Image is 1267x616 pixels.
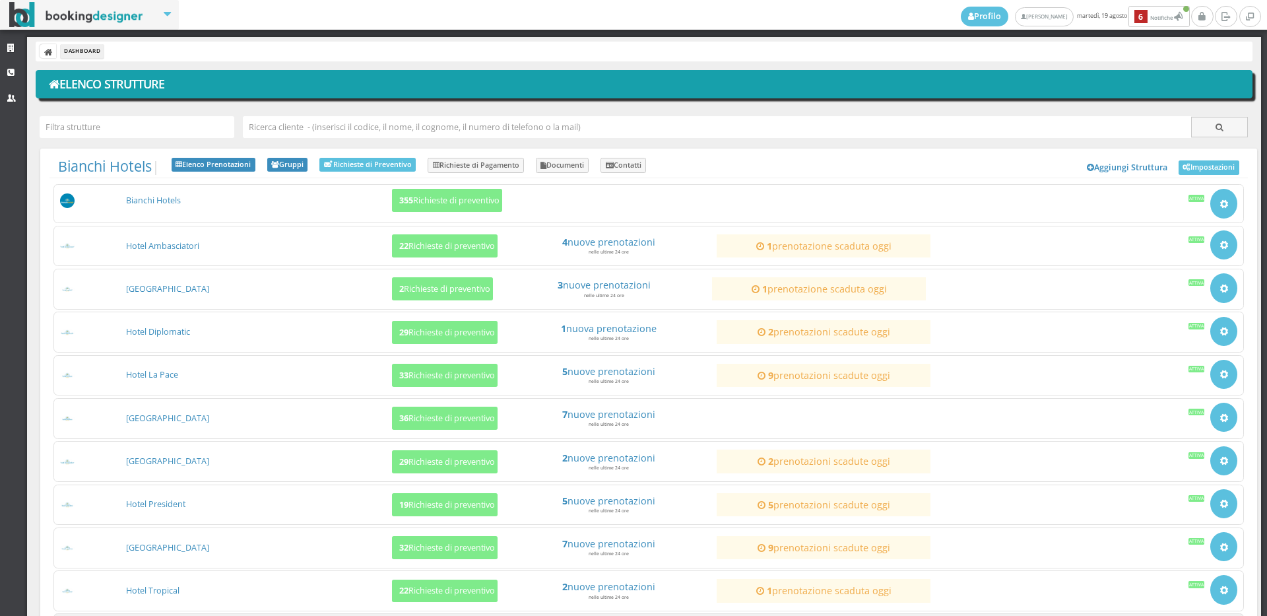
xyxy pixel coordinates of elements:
div: Attiva [1188,236,1205,243]
b: 22 [399,240,408,252]
h5: Richieste di preventivo [395,500,495,510]
div: Attiva [1188,323,1205,329]
button: 355Richieste di preventivo [392,189,502,212]
h4: prenotazione scaduta oggi [723,240,925,252]
a: 7nuove prenotazioni [507,409,709,420]
strong: 3 [558,279,563,291]
h5: Richieste di preventivo [395,284,490,294]
input: Ricerca cliente - (inserisci il codice, il nome, il cognome, il numero di telefono o la mail) [243,116,1192,138]
a: Bianchi Hotels [58,156,152,176]
h4: prenotazione scaduta oggi [718,283,920,294]
a: 5nuove prenotazioni [507,366,709,377]
img: ea773b7e7d3611ed9c9d0608f5526cb6_max100.png [60,545,75,551]
small: nelle ultime 24 ore [589,465,629,471]
h4: nuove prenotazioni [507,236,709,248]
h5: Richieste di preventivo [395,543,495,553]
a: [GEOGRAPHIC_DATA] [126,413,209,424]
strong: 5 [562,495,568,507]
strong: 1 [561,322,566,335]
a: 7nuove prenotazioni [507,538,709,549]
div: Attiva [1188,279,1205,286]
a: Contatti [601,158,646,174]
h4: prenotazione scaduta oggi [723,585,925,596]
a: Bianchi Hotels [126,195,181,206]
span: | [58,158,160,175]
b: 29 [399,456,408,467]
strong: 2 [768,325,773,338]
a: 2prenotazioni scadute oggi [723,326,925,337]
a: Aggiungi Struttura [1080,158,1175,178]
a: 1prenotazione scaduta oggi [723,240,925,252]
div: Attiva [1188,366,1205,372]
h4: prenotazioni scadute oggi [723,499,925,510]
div: Attiva [1188,195,1205,201]
div: Attiva [1188,495,1205,502]
button: 29Richieste di preventivo [392,321,498,344]
a: Hotel Diplomatic [126,326,190,337]
b: 22 [399,585,408,596]
button: 33Richieste di preventivo [392,364,498,387]
button: 22Richieste di preventivo [392,580,498,603]
a: 5prenotazioni scadute oggi [723,499,925,510]
a: 1prenotazione scaduta oggi [723,585,925,596]
strong: 7 [562,537,568,550]
a: 2nuove prenotazioni [507,581,709,592]
a: Hotel Tropical [126,585,179,596]
input: Filtra strutture [40,116,234,138]
h4: prenotazioni scadute oggi [723,326,925,337]
img: baa77dbb7d3611ed9c9d0608f5526cb6_max100.png [60,329,75,335]
div: Attiva [1188,452,1205,459]
h4: prenotazioni scadute oggi [723,542,925,553]
a: 2prenotazioni scadute oggi [723,456,925,467]
strong: 1 [767,584,772,597]
strong: 9 [768,541,773,554]
a: Elenco Prenotazioni [172,158,255,172]
div: Attiva [1188,538,1205,545]
small: nelle ultime 24 ore [589,378,629,384]
li: Dashboard [61,44,104,59]
a: 1nuova prenotazione [507,323,709,334]
small: nelle ultime 24 ore [589,421,629,427]
strong: 5 [768,498,773,511]
strong: 9 [768,369,773,382]
h5: Richieste di preventivo [395,195,500,205]
img: c3084f9b7d3611ed9c9d0608f5526cb6_max100.png [60,372,75,378]
h5: Richieste di preventivo [395,241,495,251]
b: 29 [399,327,408,338]
div: Attiva [1188,409,1205,415]
b: 33 [399,370,408,381]
button: 2Richieste di preventivo [392,277,493,300]
h5: Richieste di preventivo [395,370,495,380]
h4: prenotazioni scadute oggi [723,456,925,467]
h4: nuove prenotazioni [507,495,709,506]
h1: Elenco Strutture [45,73,1244,96]
div: Attiva [1188,581,1205,588]
a: Impostazioni [1179,160,1239,175]
img: 56a3b5230dfa11eeb8a602419b1953d8_max100.png [60,193,75,209]
button: 6Notifiche [1128,6,1190,27]
span: martedì, 19 agosto [961,6,1191,27]
a: Hotel La Pace [126,369,178,380]
strong: 5 [562,365,568,378]
img: c99f326e7d3611ed9c9d0608f5526cb6_max100.png [60,416,75,422]
a: [PERSON_NAME] [1015,7,1074,26]
img: BookingDesigner.com [9,2,143,28]
h5: Richieste di preventivo [395,413,495,423]
b: 6 [1134,10,1148,24]
img: f1a57c167d3611ed9c9d0608f5526cb6_max100.png [60,588,75,594]
small: nelle ultime 24 ore [589,335,629,341]
button: 29Richieste di preventivo [392,450,498,473]
h4: nuove prenotazioni [507,366,709,377]
img: b34dc2487d3611ed9c9d0608f5526cb6_max100.png [60,287,75,292]
h5: Richieste di preventivo [395,586,495,596]
small: nelle ultime 24 ore [589,249,629,255]
a: Hotel Ambasciatori [126,240,199,252]
a: 9prenotazioni scadute oggi [723,542,925,553]
a: 9prenotazioni scadute oggi [723,370,925,381]
strong: 2 [562,452,568,464]
a: 3nuove prenotazioni [503,279,705,291]
a: Documenti [536,158,589,174]
img: a22403af7d3611ed9c9d0608f5526cb6_max100.png [60,243,75,249]
strong: 4 [562,236,568,248]
strong: 1 [767,240,772,252]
